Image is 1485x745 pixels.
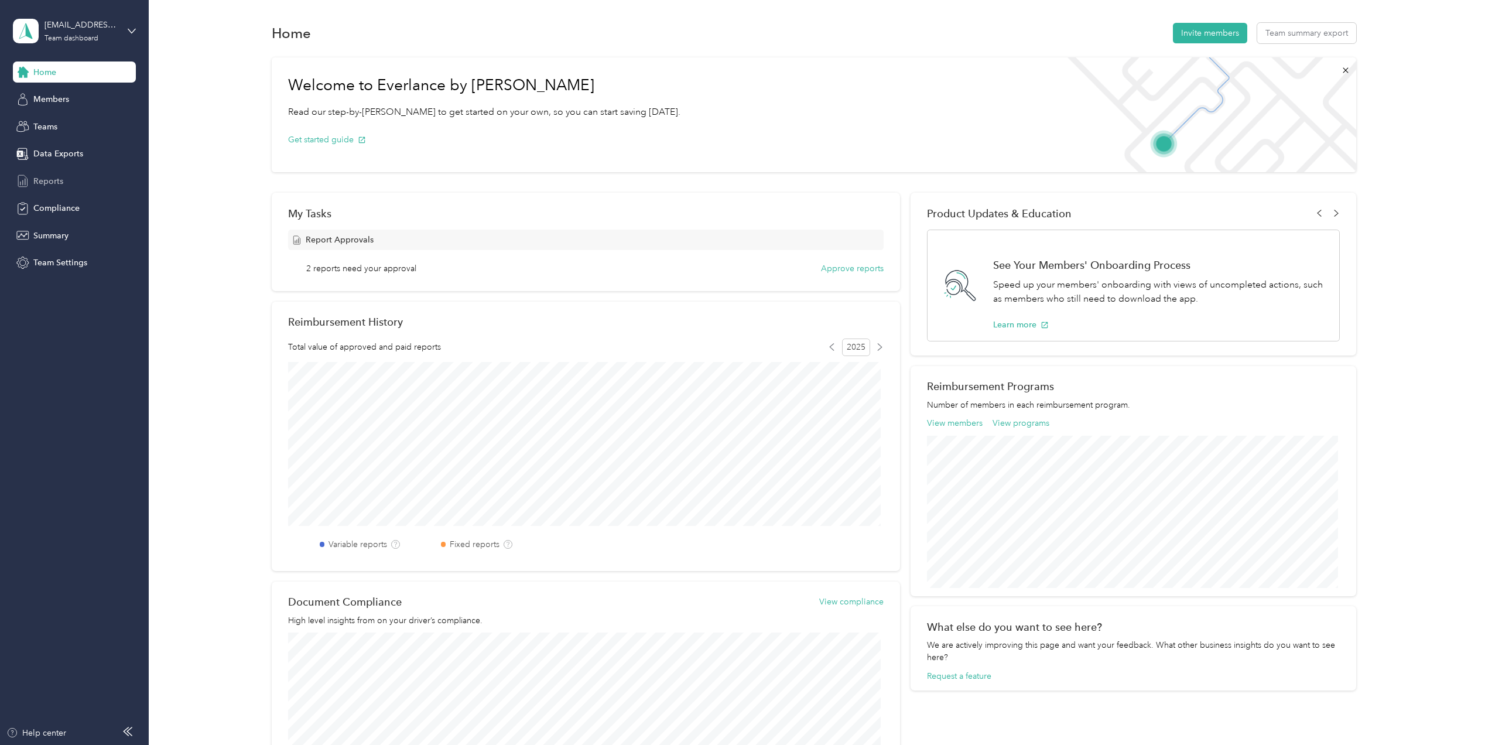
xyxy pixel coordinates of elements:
h1: Home [272,27,311,39]
div: We are actively improving this page and want your feedback. What other business insights do you w... [927,639,1340,664]
h1: See Your Members' Onboarding Process [993,259,1327,271]
h2: Document Compliance [288,596,402,608]
div: My Tasks [288,207,884,220]
h1: Welcome to Everlance by [PERSON_NAME] [288,76,680,95]
span: Total value of approved and paid reports [288,341,441,353]
button: View members [927,417,983,429]
button: View programs [993,417,1049,429]
span: Team Settings [33,257,87,269]
p: Speed up your members' onboarding with views of uncompleted actions, such as members who still ne... [993,278,1327,306]
span: 2025 [842,339,870,356]
button: Request a feature [927,670,991,682]
span: Teams [33,121,57,133]
button: Get started guide [288,134,366,146]
p: Number of members in each reimbursement program. [927,399,1340,411]
button: View compliance [819,596,884,608]
span: Report Approvals [306,234,374,246]
span: 2 reports need your approval [306,262,416,275]
span: Members [33,93,69,105]
span: Compliance [33,202,80,214]
span: Summary [33,230,69,242]
button: Invite members [1173,23,1247,43]
button: Approve reports [821,262,884,275]
label: Fixed reports [450,538,499,551]
div: What else do you want to see here? [927,621,1340,633]
button: Help center [6,727,66,739]
iframe: Everlance-gr Chat Button Frame [1419,679,1485,745]
span: Data Exports [33,148,83,160]
button: Team summary export [1257,23,1356,43]
h2: Reimbursement Programs [927,380,1340,392]
h2: Reimbursement History [288,316,403,328]
button: Learn more [993,319,1049,331]
label: Variable reports [329,538,387,551]
span: Home [33,66,56,78]
p: High level insights from on your driver’s compliance. [288,614,884,627]
span: Product Updates & Education [927,207,1072,220]
img: Welcome to everlance [1056,57,1356,172]
span: Reports [33,175,63,187]
div: [EMAIL_ADDRESS][DOMAIN_NAME] [45,19,118,31]
div: Team dashboard [45,35,98,42]
p: Read our step-by-[PERSON_NAME] to get started on your own, so you can start saving [DATE]. [288,105,680,119]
